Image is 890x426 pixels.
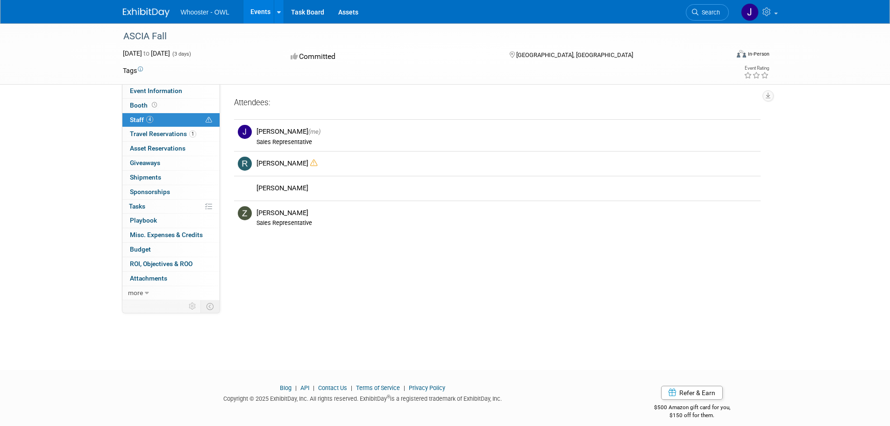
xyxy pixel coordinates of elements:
[318,384,347,391] a: Contact Us
[130,217,157,224] span: Playbook
[122,200,220,214] a: Tasks
[130,101,159,109] span: Booth
[122,156,220,170] a: Giveaways
[130,159,160,166] span: Giveaways
[120,28,715,45] div: ASCIA Fall
[256,209,757,217] div: [PERSON_NAME]
[256,159,757,168] div: [PERSON_NAME]
[130,144,185,152] span: Asset Reservations
[349,384,355,391] span: |
[128,289,143,296] span: more
[356,384,400,391] a: Terms of Service
[122,84,220,98] a: Event Information
[130,188,170,195] span: Sponsorships
[744,66,769,71] div: Event Rating
[256,219,757,227] div: Sales Representative
[122,99,220,113] a: Booth
[123,8,170,17] img: ExhibitDay
[308,128,320,135] span: (me)
[300,384,309,391] a: API
[130,260,192,267] span: ROI, Objectives & ROO
[206,116,212,124] span: Potential Scheduling Conflict -- at least one attendee is tagged in another overlapping event.
[122,142,220,156] a: Asset Reservations
[185,300,201,312] td: Personalize Event Tab Strip
[130,87,182,94] span: Event Information
[387,394,390,399] sup: ®
[310,159,317,166] i: Double-book Warning!
[293,384,299,391] span: |
[130,130,196,137] span: Travel Reservations
[146,116,153,123] span: 4
[122,228,220,242] a: Misc. Expenses & Credits
[122,257,220,271] a: ROI, Objectives & ROO
[698,9,720,16] span: Search
[288,49,494,65] div: Committed
[130,173,161,181] span: Shipments
[741,3,759,21] img: James Justus
[409,384,445,391] a: Privacy Policy
[130,245,151,253] span: Budget
[122,286,220,300] a: more
[129,202,145,210] span: Tasks
[122,127,220,141] a: Travel Reservations1
[122,214,220,228] a: Playbook
[686,4,729,21] a: Search
[238,206,252,220] img: Z.jpg
[200,300,220,312] td: Toggle Event Tabs
[661,386,723,400] a: Refer & Earn
[122,113,220,127] a: Staff4
[256,138,757,146] div: Sales Representative
[122,272,220,286] a: Attachments
[130,116,153,123] span: Staff
[130,274,167,282] span: Attachments
[280,384,292,391] a: Blog
[617,397,768,419] div: $500 Amazon gift card for you,
[256,127,757,136] div: [PERSON_NAME]
[737,50,746,58] img: Format-Inperson.png
[142,50,151,57] span: to
[171,51,191,57] span: (3 days)
[516,51,633,58] span: [GEOGRAPHIC_DATA], [GEOGRAPHIC_DATA]
[238,157,252,171] img: R.jpg
[189,130,196,137] span: 1
[256,184,757,193] div: [PERSON_NAME]
[401,384,407,391] span: |
[123,50,170,57] span: [DATE] [DATE]
[674,49,770,63] div: Event Format
[122,171,220,185] a: Shipments
[181,8,229,16] span: Whooster - OWL
[122,185,220,199] a: Sponsorships
[123,392,603,403] div: Copyright © 2025 ExhibitDay, Inc. All rights reserved. ExhibitDay is a registered trademark of Ex...
[122,243,220,257] a: Budget
[311,384,317,391] span: |
[234,97,761,109] div: Attendees:
[130,231,203,238] span: Misc. Expenses & Credits
[150,101,159,108] span: Booth not reserved yet
[617,412,768,419] div: $150 off for them.
[238,125,252,139] img: J.jpg
[748,51,769,58] div: In-Person
[123,66,143,75] td: Tags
